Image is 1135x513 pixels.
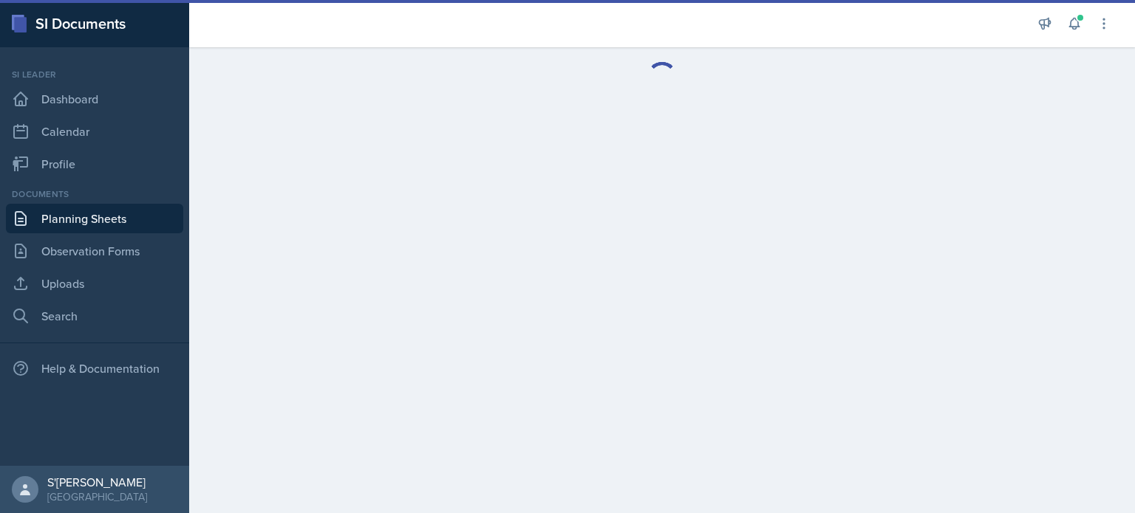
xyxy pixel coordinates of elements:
a: Observation Forms [6,236,183,266]
div: Si leader [6,68,183,81]
a: Calendar [6,117,183,146]
div: [GEOGRAPHIC_DATA] [47,489,147,504]
a: Search [6,301,183,331]
a: Profile [6,149,183,179]
a: Planning Sheets [6,204,183,233]
div: S'[PERSON_NAME] [47,475,147,489]
a: Uploads [6,269,183,298]
div: Help & Documentation [6,354,183,383]
a: Dashboard [6,84,183,114]
div: Documents [6,187,183,201]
